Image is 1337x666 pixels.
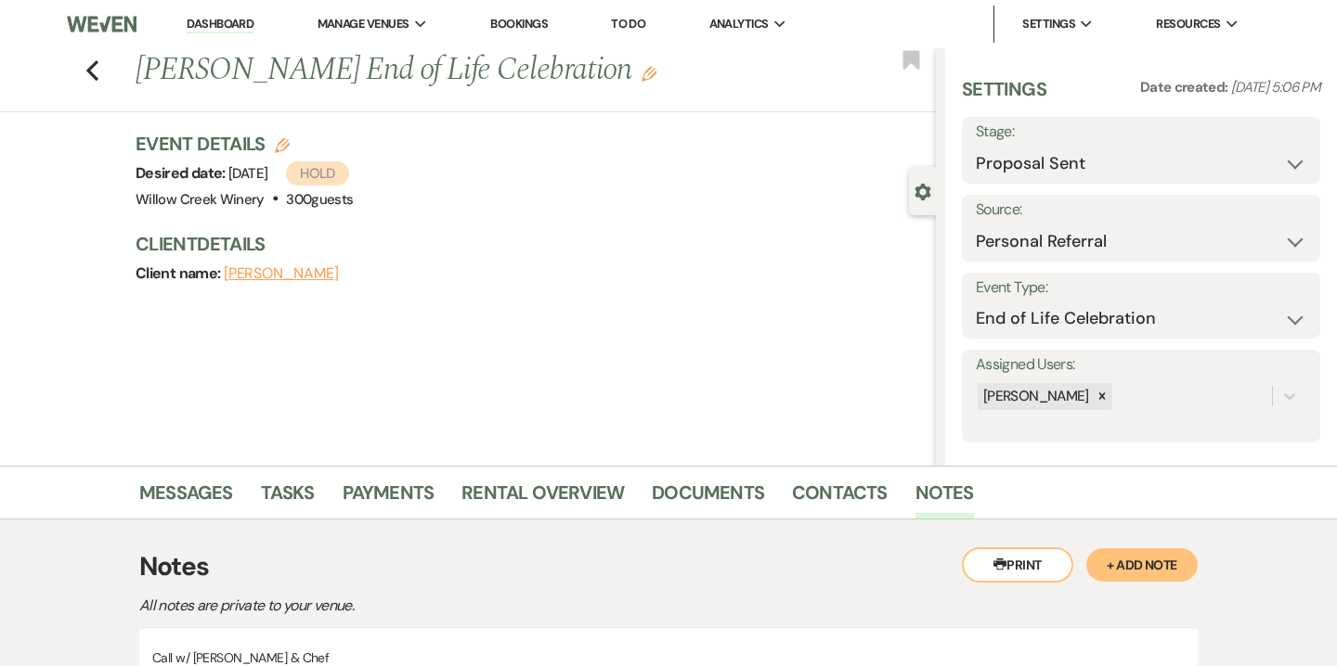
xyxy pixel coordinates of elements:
[136,163,228,183] span: Desired date:
[611,16,645,32] a: To Do
[286,190,353,209] span: 300 guests
[709,15,769,33] span: Analytics
[67,5,136,44] img: Weven Logo
[976,119,1306,146] label: Stage:
[915,182,931,199] button: Close lead details
[318,15,409,33] span: Manage Venues
[1022,15,1075,33] span: Settings
[261,478,315,519] a: Tasks
[136,263,224,283] span: Client name:
[343,478,435,519] a: Payments
[490,16,548,32] a: Bookings
[976,275,1306,301] label: Event Type:
[978,383,1092,410] div: [PERSON_NAME]
[187,16,253,33] a: Dashboard
[1231,78,1320,96] span: [DATE] 5:06 PM
[139,478,233,519] a: Messages
[461,478,624,519] a: Rental Overview
[642,65,656,82] button: Edit
[224,266,339,281] button: [PERSON_NAME]
[792,478,888,519] a: Contacts
[1140,78,1231,96] span: Date created:
[228,164,349,183] span: [DATE]
[1086,548,1198,582] button: + Add Note
[286,161,348,186] span: Hold
[652,478,764,519] a: Documents
[976,197,1306,224] label: Source:
[1156,15,1220,33] span: Resources
[136,231,917,257] h3: Client Details
[915,478,974,519] a: Notes
[136,131,353,157] h3: Event Details
[139,594,789,618] p: All notes are private to your venue.
[976,352,1306,378] label: Assigned Users:
[962,547,1073,583] button: Print
[136,190,265,209] span: Willow Creek Winery
[136,48,769,93] h1: [PERSON_NAME] End of Life Celebration
[139,547,1198,586] h3: Notes
[962,76,1046,117] h3: Settings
